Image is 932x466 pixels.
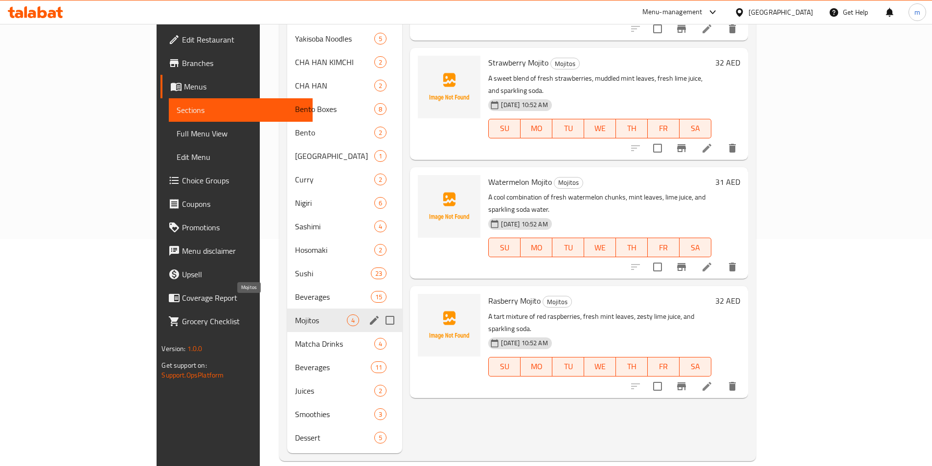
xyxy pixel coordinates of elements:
span: SA [683,121,707,135]
span: Beverages [295,291,371,303]
span: CHA HAN [295,80,374,91]
button: delete [721,136,744,160]
button: Branch-specific-item [670,375,693,398]
span: Menus [184,81,304,92]
div: Menu-management [642,6,703,18]
div: [GEOGRAPHIC_DATA]1 [287,144,402,168]
div: Matcha Drinks4 [287,332,402,355]
a: Grocery Checklist [160,310,312,333]
button: TU [552,357,584,377]
p: A sweet blend of fresh strawberries, muddled mint leaves, fresh lime juice, and sparkling soda. [488,72,711,97]
div: items [371,361,386,373]
div: items [374,56,386,68]
div: Juices [295,385,374,397]
div: Smoothies3 [287,402,402,426]
button: SA [680,357,711,377]
span: 2 [375,175,386,184]
a: Upsell [160,263,312,286]
a: Coupons [160,192,312,216]
button: TU [552,119,584,138]
a: Support.OpsPlatform [161,369,224,381]
span: FR [652,359,676,374]
button: SA [680,119,711,138]
img: Strawberry Mojito [418,56,480,118]
div: Beverages [295,361,371,373]
span: 4 [375,222,386,231]
span: Watermelon Mojito [488,175,552,189]
span: Sushi [295,267,371,279]
span: 4 [347,316,359,325]
div: Mojitos [554,177,583,189]
span: Sashimi [295,221,374,232]
span: [DATE] 10:52 AM [497,338,551,348]
span: 8 [375,105,386,114]
button: WE [584,357,616,377]
span: Yakisoba Noodles [295,33,374,44]
span: Coverage Report [182,292,304,304]
div: items [374,33,386,44]
a: Full Menu View [169,122,312,145]
div: items [374,408,386,420]
span: 15 [371,292,386,302]
div: Beverages15 [287,285,402,309]
a: Edit Menu [169,145,312,169]
button: Branch-specific-item [670,136,693,160]
span: Edit Menu [177,151,304,163]
div: Nigiri6 [287,191,402,215]
span: 4 [375,339,386,349]
div: items [374,385,386,397]
div: items [371,291,386,303]
span: Bento Boxes [295,103,374,115]
h6: 32 AED [715,56,740,69]
span: Choice Groups [182,175,304,186]
span: MO [524,359,548,374]
div: [GEOGRAPHIC_DATA] [749,7,813,18]
p: A cool combination of fresh watermelon chunks, mint leaves, lime juice, and sparkling soda water. [488,191,711,216]
span: Smoothies [295,408,374,420]
span: WE [588,359,612,374]
div: Curry2 [287,168,402,191]
span: Mojitos [551,58,579,69]
button: TH [616,357,648,377]
span: Mojitos [295,314,347,326]
span: TH [620,121,644,135]
div: items [374,244,386,256]
div: Bento2 [287,121,402,144]
div: items [347,314,359,326]
img: Watermelon Mojito [418,175,480,238]
button: delete [721,375,744,398]
span: Full Menu View [177,128,304,139]
span: SU [493,241,517,255]
div: items [374,127,386,138]
div: Beverages11 [287,355,402,379]
span: WE [588,241,612,255]
div: Sushi23 [287,262,402,285]
a: Edit menu item [701,261,713,273]
div: items [374,338,386,350]
span: Sections [177,104,304,116]
span: Coupons [182,198,304,210]
span: Promotions [182,222,304,233]
button: SU [488,119,521,138]
span: Select to update [647,257,668,277]
span: Rasberry Mojito [488,293,541,308]
button: SA [680,238,711,257]
button: WE [584,119,616,138]
div: Dessert [295,432,374,444]
button: SU [488,357,521,377]
span: Select to update [647,19,668,39]
button: MO [521,238,552,257]
span: MO [524,241,548,255]
span: CHA HAN KIMCHI [295,56,374,68]
span: Mojitos [543,296,571,308]
div: items [371,267,386,279]
button: FR [648,119,680,138]
span: 2 [375,386,386,396]
div: Sashimi4 [287,215,402,238]
div: items [374,80,386,91]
